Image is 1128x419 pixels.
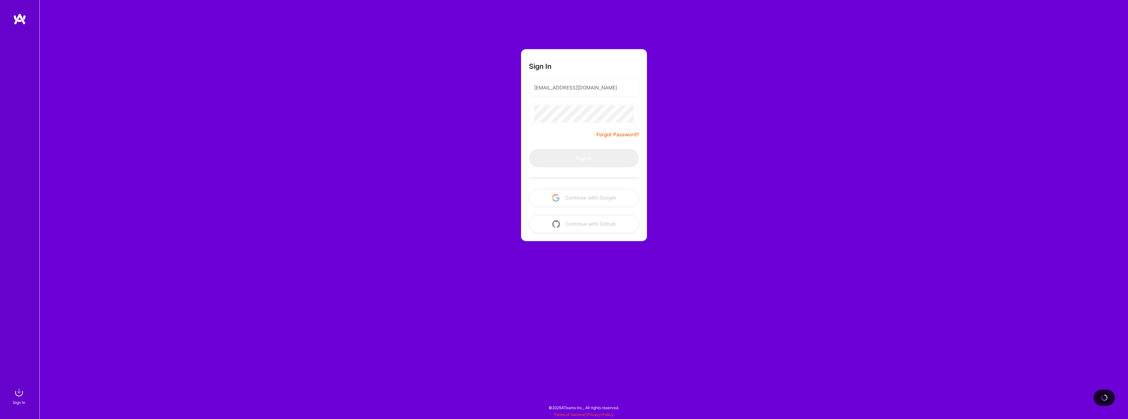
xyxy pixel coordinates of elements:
[529,62,552,70] h3: Sign In
[529,149,639,167] button: Sign In
[14,386,26,406] a: sign inSign In
[13,399,25,406] div: Sign In
[1100,394,1108,401] img: loading
[596,131,639,139] a: Forgot Password?
[39,399,1128,416] div: © 2025 ATeams Inc., All rights reserved.
[529,189,639,207] button: Continue with Google
[554,412,614,417] span: |
[587,412,614,417] a: Privacy Policy
[12,386,26,399] img: sign in
[552,220,560,228] img: icon
[534,79,634,96] input: Email...
[529,215,639,233] button: Continue with Github
[554,412,585,417] a: Terms of Service
[552,194,560,202] img: icon
[13,13,26,25] img: logo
